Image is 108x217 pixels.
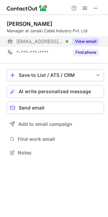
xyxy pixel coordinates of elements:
button: Notes [7,148,104,157]
button: Reveal Button [72,38,99,45]
button: AI write personalized message [7,85,104,98]
button: save-profile-one-click [7,69,104,81]
span: Add to email campaign [18,121,72,127]
div: Manager at Janaki Cable Industry Pvt. Ltd [7,28,104,34]
span: [EMAIL_ADDRESS][DOMAIN_NAME] [16,38,63,45]
div: [PERSON_NAME] [7,20,52,27]
div: Save to List / ATS / CRM [19,72,92,78]
button: Reveal Button [72,49,99,56]
button: Add to email campaign [7,118,104,130]
button: Find work email [7,134,104,144]
span: Notes [18,150,101,156]
button: Send email [7,102,104,114]
span: Find work email [18,136,101,142]
span: Send email [19,105,44,111]
span: AI write personalized message [19,89,91,94]
img: ContactOut v5.3.10 [7,4,48,12]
